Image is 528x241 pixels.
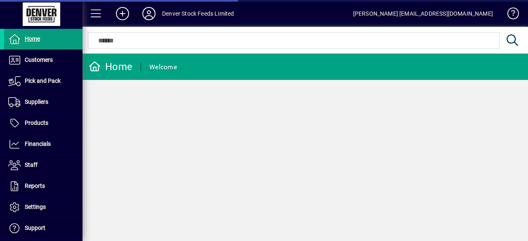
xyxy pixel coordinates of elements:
[136,6,162,21] button: Profile
[4,155,82,175] a: Staff
[25,77,61,84] span: Pick and Pack
[25,119,48,126] span: Products
[353,7,493,20] div: [PERSON_NAME] [EMAIL_ADDRESS][DOMAIN_NAME]
[25,183,45,189] span: Reports
[4,50,82,70] a: Customers
[25,98,48,105] span: Suppliers
[4,92,82,112] a: Suppliers
[149,61,177,74] div: Welcome
[89,60,132,73] div: Home
[109,6,136,21] button: Add
[4,218,82,239] a: Support
[4,176,82,197] a: Reports
[25,161,38,168] span: Staff
[25,140,51,147] span: Financials
[25,35,40,42] span: Home
[4,197,82,218] a: Settings
[4,71,82,91] a: Pick and Pack
[4,134,82,154] a: Financials
[162,7,234,20] div: Denver Stock Feeds Limited
[25,56,53,63] span: Customers
[25,204,46,210] span: Settings
[25,225,45,231] span: Support
[501,2,518,28] a: Knowledge Base
[4,113,82,133] a: Products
